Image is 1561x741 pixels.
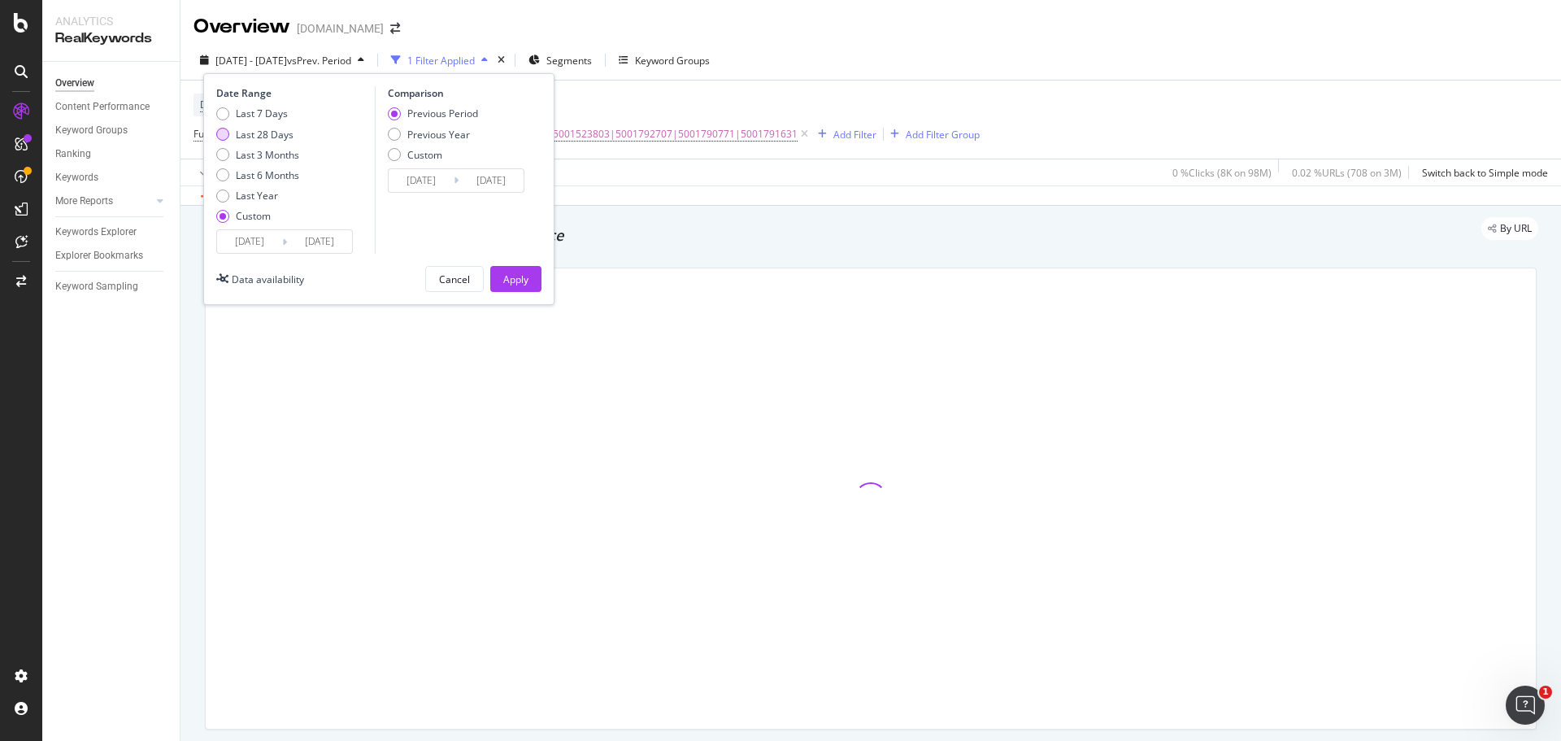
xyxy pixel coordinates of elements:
div: legacy label [1481,217,1538,240]
div: Last Year [236,189,278,203]
div: Cancel [439,272,470,286]
div: times [494,52,508,68]
span: [DATE] - [DATE] [215,54,287,68]
button: Add Filter [811,124,876,144]
span: By URL [1500,224,1532,233]
span: vs Prev. Period [287,54,351,68]
a: More Reports [55,193,152,210]
a: Overview [55,75,168,92]
a: Keywords Explorer [55,224,168,241]
div: Custom [407,148,442,162]
span: Device [200,98,231,111]
div: Custom [388,148,478,162]
span: Full URL [193,127,229,141]
div: Previous Year [388,128,478,142]
div: Keywords Explorer [55,224,137,241]
div: Previous Period [407,107,478,120]
div: Keyword Sampling [55,278,138,295]
div: Explorer Bookmarks [55,247,143,264]
input: Start Date [389,169,454,192]
div: Switch back to Simple mode [1422,166,1548,180]
div: [DOMAIN_NAME] [297,20,384,37]
button: [DATE] - [DATE]vsPrev. Period [193,47,371,73]
span: 1 [1539,686,1552,699]
div: Last 7 Days [216,107,299,120]
div: Last 6 Months [216,168,299,182]
div: 1 Filter Applied [407,54,475,68]
div: Add Filter [833,128,876,142]
iframe: Intercom live chat [1506,686,1545,725]
button: Apply [490,266,541,292]
div: Last 7 Days [236,107,288,120]
a: Keyword Groups [55,122,168,139]
div: Date Range [216,86,371,100]
button: Cancel [425,266,484,292]
a: Content Performance [55,98,168,116]
div: Comparison [388,86,529,100]
div: Overview [193,13,290,41]
input: End Date [459,169,524,192]
div: Last 3 Months [216,148,299,162]
input: Start Date [217,230,282,253]
a: Keywords [55,169,168,186]
div: Last Year [216,189,299,203]
div: Keyword Groups [635,54,710,68]
button: Apply [193,159,241,185]
div: Data availability [232,272,304,286]
div: Last 28 Days [236,128,294,142]
div: Overview [55,75,94,92]
div: Apply [503,272,528,286]
div: Previous Period [388,107,478,120]
div: Content Performance [55,98,150,116]
button: 1 Filter Applied [385,47,494,73]
div: arrow-right-arrow-left [390,23,400,34]
div: Last 6 Months [236,168,299,182]
a: Explorer Bookmarks [55,247,168,264]
div: 0.02 % URLs ( 708 on 3M ) [1292,166,1402,180]
button: Switch back to Simple mode [1415,159,1548,185]
div: Previous Year [407,128,470,142]
div: RealKeywords [55,29,167,48]
div: Add Filter Group [906,128,980,142]
div: Last 28 Days [216,128,299,142]
div: Analytics [55,13,167,29]
div: Last 3 Months [236,148,299,162]
span: Segments [546,54,592,68]
div: Custom [216,209,299,223]
div: Keyword Groups [55,122,128,139]
button: Keyword Groups [612,47,716,73]
button: Segments [522,47,598,73]
button: Add Filter Group [884,124,980,144]
input: End Date [287,230,352,253]
a: Keyword Sampling [55,278,168,295]
div: Custom [236,209,271,223]
div: Ranking [55,146,91,163]
div: Keywords [55,169,98,186]
a: Ranking [55,146,168,163]
div: More Reports [55,193,113,210]
div: 0 % Clicks ( 8K on 98M ) [1172,166,1272,180]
